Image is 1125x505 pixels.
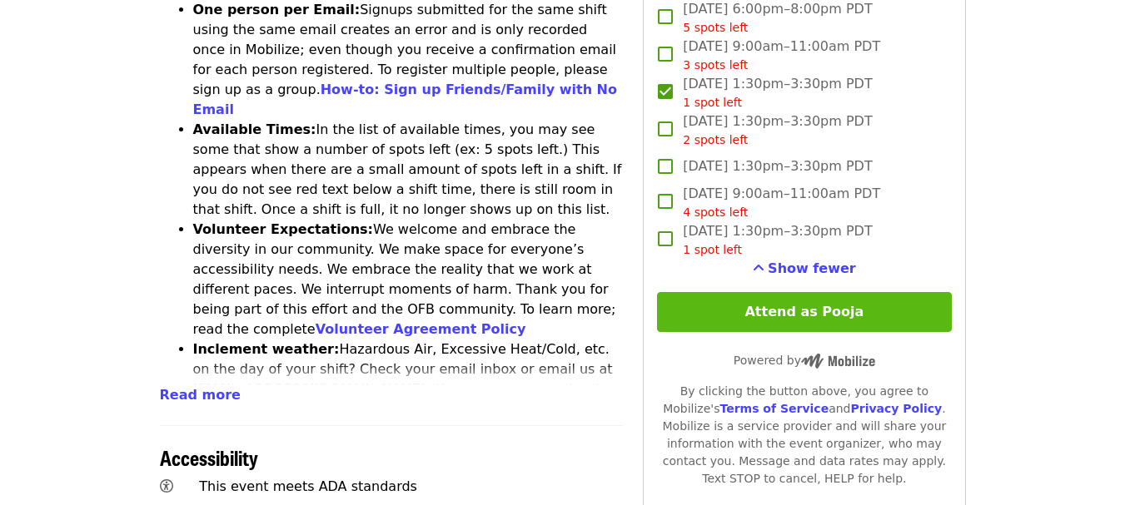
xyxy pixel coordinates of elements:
strong: Available Times: [193,121,316,137]
li: Hazardous Air, Excessive Heat/Cold, etc. on the day of your shift? Check your email inbox or emai... [193,339,624,439]
a: Terms of Service [719,402,829,415]
span: 2 spots left [683,133,748,146]
div: By clicking the button above, you agree to Mobilize's and . Mobilize is a service provider and wi... [657,383,951,488]
span: [DATE] 1:30pm–3:30pm PDT [683,74,872,111]
span: [DATE] 1:30pm–3:30pm PDT [683,221,872,259]
span: 1 spot left [683,243,742,256]
strong: Inclement weather: [193,341,340,357]
button: Read more [160,385,241,405]
strong: Volunteer Expectations: [193,221,374,237]
span: 3 spots left [683,58,748,72]
li: In the list of available times, you may see some that show a number of spots left (ex: 5 spots le... [193,120,624,220]
img: Powered by Mobilize [801,354,875,369]
a: Privacy Policy [850,402,942,415]
span: This event meets ADA standards [199,478,417,494]
button: See more timeslots [753,259,856,279]
a: How-to: Sign up Friends/Family with No Email [193,82,618,117]
a: Volunteer Agreement Policy [316,321,526,337]
span: [DATE] 9:00am–11:00am PDT [683,37,880,74]
span: 5 spots left [683,21,748,34]
li: We welcome and embrace the diversity in our community. We make space for everyone’s accessibility... [193,220,624,339]
button: Attend as Pooja [657,292,951,332]
span: 4 spots left [683,205,748,219]
span: Show fewer [768,260,856,276]
span: Read more [160,387,241,403]
span: [DATE] 1:30pm–3:30pm PDT [683,156,872,176]
span: 1 spot left [683,96,742,109]
span: Accessibility [160,443,258,472]
span: [DATE] 9:00am–11:00am PDT [683,184,880,221]
span: [DATE] 1:30pm–3:30pm PDT [683,111,872,149]
strong: One person per Email: [193,2,361,17]
i: universal-access icon [160,478,173,494]
span: Powered by [734,354,875,367]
